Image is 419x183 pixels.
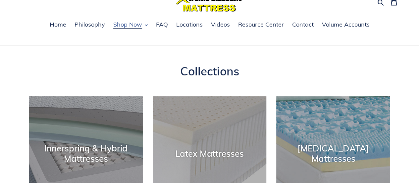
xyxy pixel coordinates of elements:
[71,20,108,30] a: Philosophy
[173,20,206,30] a: Locations
[211,21,230,29] span: Videos
[50,21,66,29] span: Home
[276,143,390,164] div: [MEDICAL_DATA] Mattresses
[75,21,105,29] span: Philosophy
[235,20,287,30] a: Resource Center
[113,21,142,29] span: Shop Now
[29,143,143,164] div: Innerspring & Hybrid Mattresses
[29,64,390,78] h1: Collections
[289,20,317,30] a: Contact
[110,20,151,30] button: Shop Now
[176,21,203,29] span: Locations
[153,148,266,159] div: Latex Mattresses
[322,21,370,29] span: Volume Accounts
[156,21,168,29] span: FAQ
[208,20,233,30] a: Videos
[319,20,373,30] a: Volume Accounts
[46,20,70,30] a: Home
[292,21,314,29] span: Contact
[238,21,284,29] span: Resource Center
[153,20,171,30] a: FAQ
